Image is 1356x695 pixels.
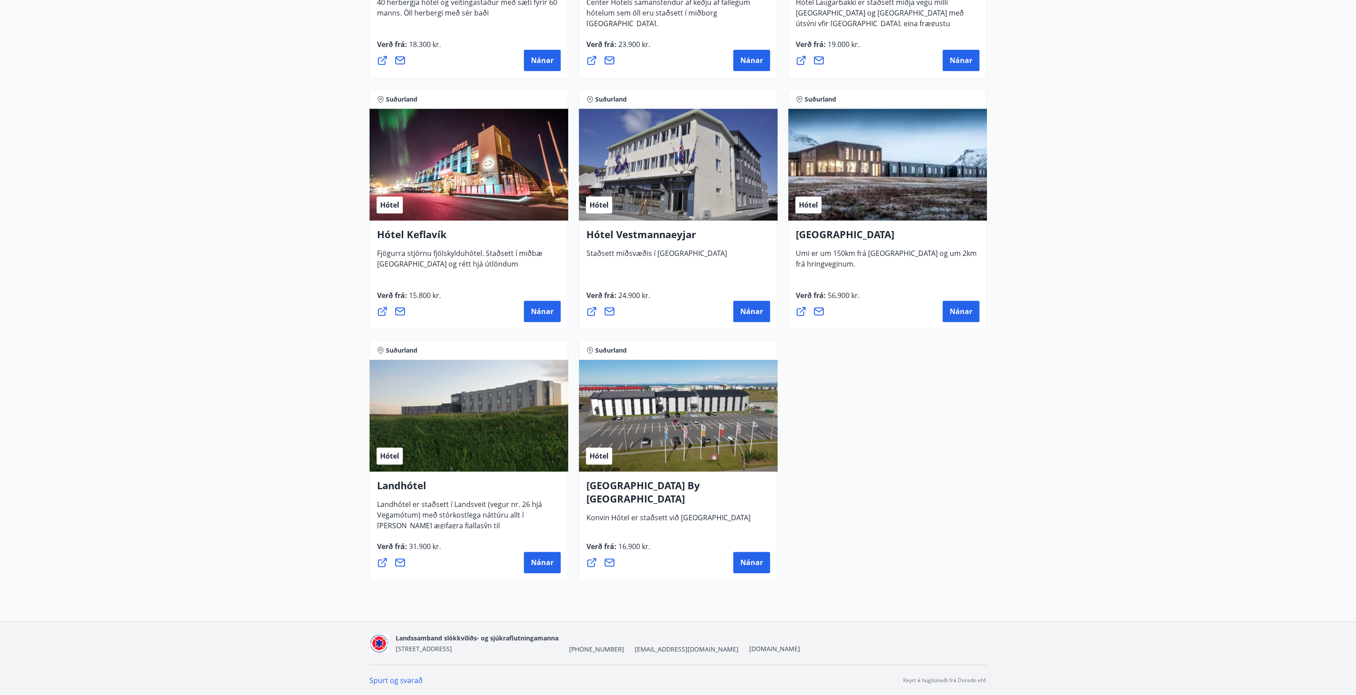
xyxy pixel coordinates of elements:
[396,644,452,653] span: [STREET_ADDRESS]
[386,95,417,104] span: Suðurland
[749,644,800,653] a: [DOMAIN_NAME]
[796,228,979,248] h4: [GEOGRAPHIC_DATA]
[531,55,554,65] span: Nánar
[531,558,554,567] span: Nánar
[524,301,561,322] button: Nánar
[740,558,763,567] span: Nánar
[586,479,770,512] h4: [GEOGRAPHIC_DATA] By [GEOGRAPHIC_DATA]
[805,95,836,104] span: Suðurland
[590,200,609,210] span: Hótel
[586,228,770,248] h4: Hótel Vestmannaeyjar
[377,291,441,307] span: Verð frá :
[903,676,987,684] p: Keyrt á hugbúnaði frá Dorado ehf.
[586,39,650,56] span: Verð frá :
[617,39,650,49] span: 23.900 kr.
[950,306,972,316] span: Nánar
[617,542,650,551] span: 16.900 kr.
[799,200,818,210] span: Hótel
[386,346,417,355] span: Suðurland
[569,645,624,654] span: [PHONE_NUMBER]
[380,451,399,461] span: Hótel
[369,675,423,685] a: Spurt og svarað
[531,306,554,316] span: Nánar
[733,301,770,322] button: Nánar
[407,291,441,300] span: 15.800 kr.
[943,301,979,322] button: Nánar
[586,248,727,265] span: Staðsett miðsvæðis í [GEOGRAPHIC_DATA]
[396,634,558,642] span: Landssamband slökkviliðs- og sjúkraflutningamanna
[524,552,561,573] button: Nánar
[369,634,389,653] img: 5co5o51sp293wvT0tSE6jRQ7d6JbxoluH3ek357x.png
[377,499,542,559] span: Landhótel er staðsett í Landsveit (vegur nr. 26 hjá Vegamótum) með stórkostlega náttúru allt í [P...
[524,50,561,71] button: Nánar
[377,248,542,276] span: Fjögurra stjörnu fjölskylduhótel. Staðsett í miðbæ [GEOGRAPHIC_DATA] og rétt hjá útlöndum
[595,95,627,104] span: Suðurland
[590,451,609,461] span: Hótel
[377,542,441,558] span: Verð frá :
[826,39,860,49] span: 19.000 kr.
[740,55,763,65] span: Nánar
[635,645,739,654] span: [EMAIL_ADDRESS][DOMAIN_NAME]
[586,291,650,307] span: Verð frá :
[407,39,441,49] span: 18.300 kr.
[380,200,399,210] span: Hótel
[407,542,441,551] span: 31.900 kr.
[586,513,751,530] span: Konvin Hótel er staðsett við [GEOGRAPHIC_DATA]
[733,50,770,71] button: Nánar
[796,248,977,276] span: Umi er um 150km frá [GEOGRAPHIC_DATA] og um 2km frá hringveginum.
[796,291,860,307] span: Verð frá :
[943,50,979,71] button: Nánar
[950,55,972,65] span: Nánar
[595,346,627,355] span: Suðurland
[826,291,860,300] span: 56.900 kr.
[377,39,441,56] span: Verð frá :
[733,552,770,573] button: Nánar
[617,291,650,300] span: 24.900 kr.
[377,479,561,499] h4: Landhótel
[586,542,650,558] span: Verð frá :
[377,228,561,248] h4: Hótel Keflavík
[796,39,860,56] span: Verð frá :
[740,306,763,316] span: Nánar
